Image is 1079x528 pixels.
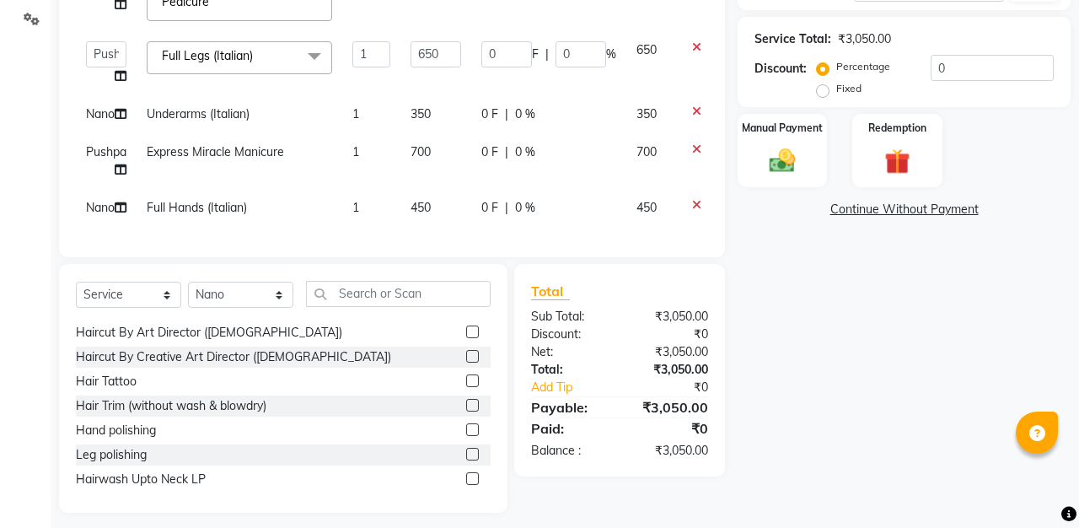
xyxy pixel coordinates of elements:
[505,105,508,123] span: |
[838,30,891,48] div: ₹3,050.00
[877,146,919,178] img: _gift.svg
[742,121,823,136] label: Manual Payment
[620,361,721,379] div: ₹3,050.00
[352,144,359,159] span: 1
[76,446,147,464] div: Leg polishing
[505,199,508,217] span: |
[761,146,803,175] img: _cash.svg
[411,106,431,121] span: 350
[741,201,1067,218] a: Continue Without Payment
[76,397,266,415] div: Hair Trim (without wash & blowdry)
[253,48,260,63] a: x
[636,144,657,159] span: 700
[162,48,253,63] span: Full Legs (Italian)
[636,379,721,396] div: ₹0
[515,199,535,217] span: 0 %
[76,422,156,439] div: Hand polishing
[606,46,616,63] span: %
[620,343,721,361] div: ₹3,050.00
[518,308,620,326] div: Sub Total:
[515,105,535,123] span: 0 %
[352,106,359,121] span: 1
[532,46,539,63] span: F
[147,106,250,121] span: Underarms (Italian)
[86,106,115,121] span: Nano
[620,308,721,326] div: ₹3,050.00
[620,397,721,418] div: ₹3,050.00
[636,106,657,121] span: 350
[76,471,206,488] div: Hairwash Upto Neck LP
[518,442,620,460] div: Balance :
[481,143,498,161] span: 0 F
[518,361,620,379] div: Total:
[147,144,284,159] span: Express Miracle Manicure
[411,200,431,215] span: 450
[518,397,620,418] div: Payable:
[86,200,115,215] span: Nano
[147,200,247,215] span: Full Hands (Italian)
[306,281,491,307] input: Search or Scan
[518,343,620,361] div: Net:
[76,373,137,391] div: Hair Tattoo
[86,144,126,159] span: Pushpa
[620,442,721,460] div: ₹3,050.00
[836,81,862,96] label: Fixed
[754,30,831,48] div: Service Total:
[481,105,498,123] span: 0 F
[836,59,890,74] label: Percentage
[545,46,549,63] span: |
[518,379,636,396] a: Add Tip
[481,199,498,217] span: 0 F
[515,143,535,161] span: 0 %
[352,200,359,215] span: 1
[411,144,431,159] span: 700
[636,200,657,215] span: 450
[76,348,391,366] div: Haircut By Creative Art Director ([DEMOGRAPHIC_DATA])
[620,418,721,439] div: ₹0
[636,42,657,57] span: 650
[754,60,807,78] div: Discount:
[505,143,508,161] span: |
[868,121,926,136] label: Redemption
[76,324,342,342] div: Haircut By Art Director ([DEMOGRAPHIC_DATA])
[620,326,721,343] div: ₹0
[531,283,570,300] span: Total
[518,326,620,343] div: Discount:
[518,418,620,439] div: Paid:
